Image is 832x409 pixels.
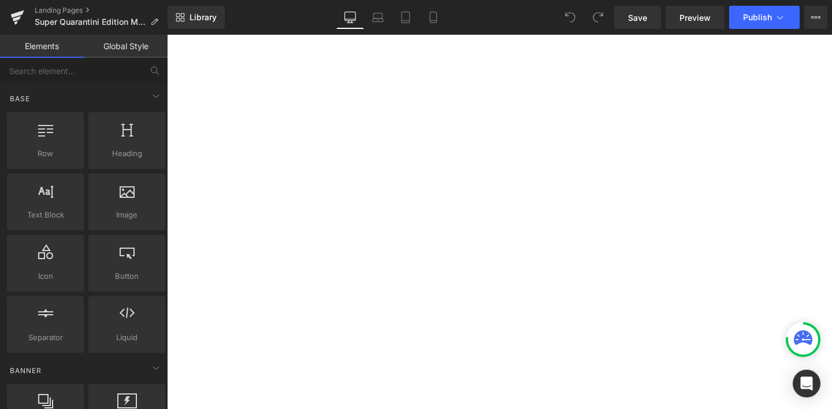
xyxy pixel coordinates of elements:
[10,331,80,344] span: Separator
[586,6,610,29] button: Redo
[804,6,827,29] button: More
[10,209,80,221] span: Text Block
[10,148,80,160] span: Row
[92,209,162,221] span: Image
[92,148,162,160] span: Heading
[35,17,146,27] span: Super Quarantini Edition Meta EA External
[9,93,31,104] span: Base
[392,6,419,29] a: Tablet
[628,12,647,24] span: Save
[679,12,711,24] span: Preview
[190,12,217,23] span: Library
[9,365,43,376] span: Banner
[168,6,225,29] a: New Library
[10,270,80,282] span: Icon
[35,6,168,15] a: Landing Pages
[743,13,772,22] span: Publish
[559,6,582,29] button: Undo
[793,370,820,397] div: Open Intercom Messenger
[92,331,162,344] span: Liquid
[364,6,392,29] a: Laptop
[84,35,168,58] a: Global Style
[729,6,800,29] button: Publish
[666,6,725,29] a: Preview
[336,6,364,29] a: Desktop
[92,270,162,282] span: Button
[419,6,447,29] a: Mobile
